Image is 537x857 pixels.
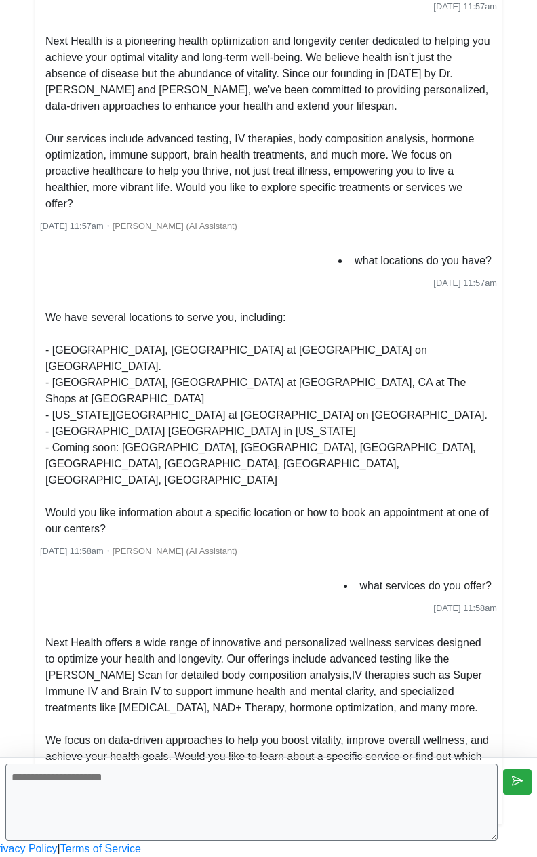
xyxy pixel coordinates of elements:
li: Next Health is a pioneering health optimization and longevity center dedicated to helping you ach... [40,30,497,215]
span: [DATE] 11:57am [433,278,497,288]
span: [PERSON_NAME] (AI Assistant) [113,221,237,231]
span: [DATE] 11:58am [433,603,497,613]
small: ・ [40,221,237,231]
li: Next Health offers a wide range of innovative and personalized wellness services designed to opti... [40,632,497,784]
span: [DATE] 11:57am [40,221,104,231]
small: ・ [40,546,237,556]
span: [DATE] 11:58am [40,546,104,556]
li: what locations do you have? [349,250,497,272]
li: what services do you offer? [355,575,497,597]
li: We have several locations to serve you, including: - [GEOGRAPHIC_DATA], [GEOGRAPHIC_DATA] at [GEO... [40,307,497,540]
span: [PERSON_NAME] (AI Assistant) [113,546,237,556]
span: [DATE] 11:57am [433,1,497,12]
